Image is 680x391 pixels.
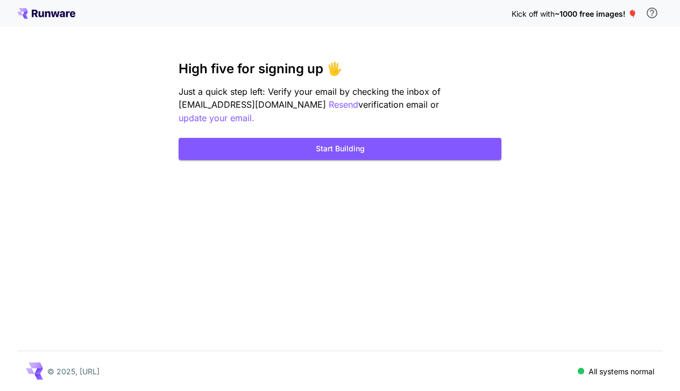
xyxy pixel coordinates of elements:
p: All systems normal [589,366,654,377]
button: Start Building [179,138,501,160]
button: Resend [329,98,358,111]
button: In order to qualify for free credit, you need to sign up with a business email address and click ... [641,2,663,24]
span: Just a quick step left: Verify your email by checking the inbox of [EMAIL_ADDRESS][DOMAIN_NAME] [179,86,441,110]
h3: High five for signing up 🖐️ [179,61,501,76]
button: update your email. [179,111,254,125]
p: © 2025, [URL] [47,366,100,377]
span: verification email or [358,99,439,110]
span: ~1000 free images! 🎈 [555,9,637,18]
span: Kick off with [512,9,555,18]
